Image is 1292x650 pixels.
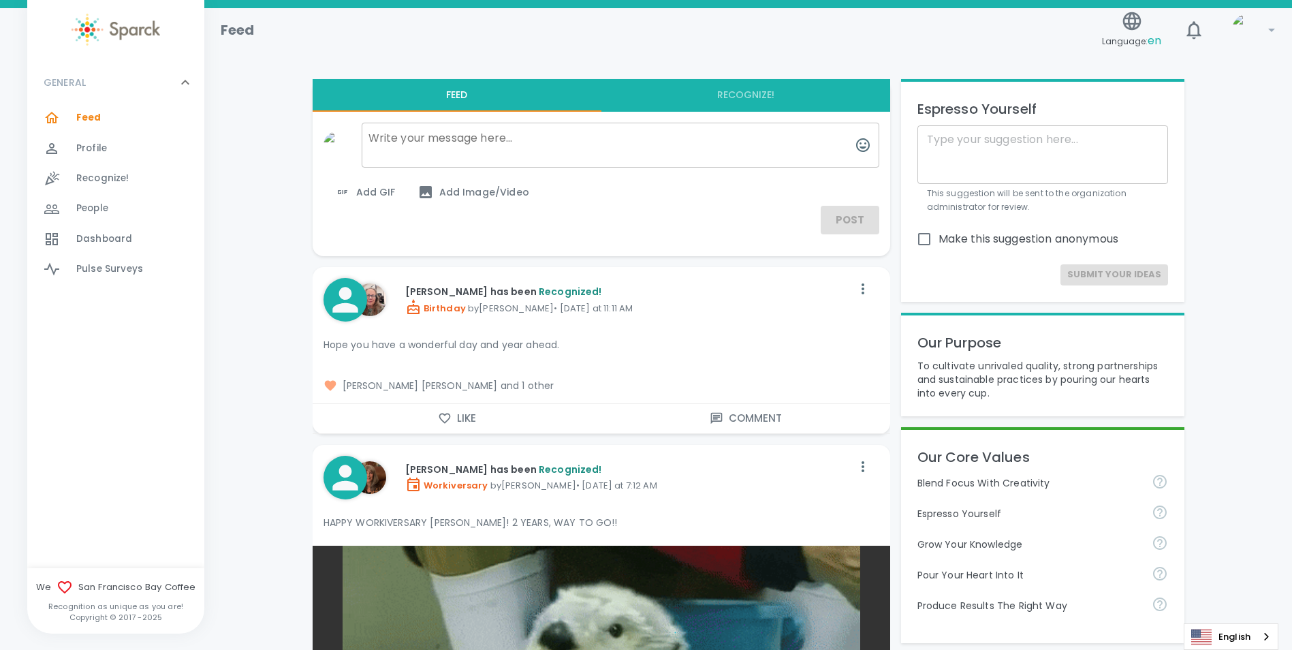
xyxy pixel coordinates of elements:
img: Picture of David [1232,14,1265,46]
span: Add Image/Video [417,184,529,200]
button: Feed [313,79,601,112]
p: Our Core Values [917,446,1168,468]
p: [PERSON_NAME] has been [405,285,852,298]
img: Sparck logo [72,14,160,46]
svg: Find success working together and doing the right thing [1152,596,1168,613]
p: HAPPY WORKIVERSARY [PERSON_NAME]! 2 YEARS, WAY TO GO!! [324,516,879,529]
span: Pulse Surveys [76,262,143,276]
p: [PERSON_NAME] has been [405,463,852,476]
p: To cultivate unrivaled quality, strong partnerships and sustainable practices by pouring our hear... [917,359,1168,400]
div: Language [1184,623,1278,650]
span: [PERSON_NAME] [PERSON_NAME] and 1 other [324,379,879,392]
img: Picture of Angela Wilfong [353,283,386,316]
span: Feed [76,111,101,125]
span: Recognize! [76,172,129,185]
span: Language: [1102,32,1161,50]
p: by [PERSON_NAME] • [DATE] at 11:11 AM [405,299,852,315]
span: en [1148,33,1161,48]
div: GENERAL [27,62,204,103]
p: Recognition as unique as you are! [27,601,204,612]
span: Profile [76,142,107,155]
img: Picture of Louann VanVoorhis [353,461,386,494]
svg: Share your voice and your ideas [1152,504,1168,521]
span: Make this suggestion anonymous [939,231,1119,247]
p: Copyright © 2017 - 2025 [27,612,204,623]
img: Picture of David [324,131,351,159]
button: Recognize! [601,79,890,112]
aside: Language selected: English [1184,623,1278,650]
p: by [PERSON_NAME] • [DATE] at 7:12 AM [405,476,852,493]
span: We San Francisco Bay Coffee [27,579,204,595]
p: Our Purpose [917,332,1168,354]
a: Sparck logo [27,14,204,46]
a: Recognize! [27,164,204,194]
p: Hope you have a wonderful day and year ahead. [324,338,879,352]
svg: Achieve goals today and innovate for tomorrow [1152,474,1168,490]
p: Produce Results The Right Way [917,599,1141,613]
span: Birthday [405,302,466,315]
p: GENERAL [44,76,86,89]
a: Feed [27,103,204,133]
svg: Come to work to make a difference in your own way [1152,566,1168,582]
span: Recognized! [539,285,602,298]
a: English [1184,624,1278,649]
svg: Follow your curiosity and learn together [1152,535,1168,551]
button: Language:en [1097,6,1167,55]
p: Espresso Yourself [917,98,1168,120]
a: Pulse Surveys [27,254,204,284]
button: Comment [601,404,890,433]
p: Blend Focus With Creativity [917,476,1141,490]
span: Recognized! [539,463,602,476]
a: Dashboard [27,224,204,254]
a: Profile [27,134,204,164]
button: Like [313,404,601,433]
h1: Feed [221,19,255,41]
p: Espresso Yourself [917,507,1141,521]
span: People [76,202,108,215]
span: Workiversary [405,479,488,492]
a: People [27,194,204,223]
span: Add GIF [334,184,396,200]
p: Pour Your Heart Into It [917,568,1141,582]
p: Grow Your Knowledge [917,538,1141,551]
div: interaction tabs [313,79,890,112]
div: GENERAL [27,103,204,290]
p: This suggestion will be sent to the organization administrator for review. [927,187,1159,214]
span: Dashboard [76,232,132,246]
